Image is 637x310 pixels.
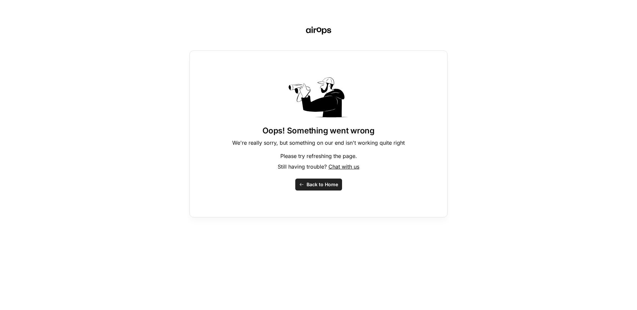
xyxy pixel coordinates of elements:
p: We're really sorry, but something on our end isn't working quite right [232,139,405,147]
span: Chat with us [328,163,359,170]
button: Back to Home [295,179,342,191]
p: Please try refreshing the page. [280,152,357,160]
span: Back to Home [307,181,338,188]
h1: Oops! Something went wrong [262,125,375,136]
p: Still having trouble? [278,163,359,171]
